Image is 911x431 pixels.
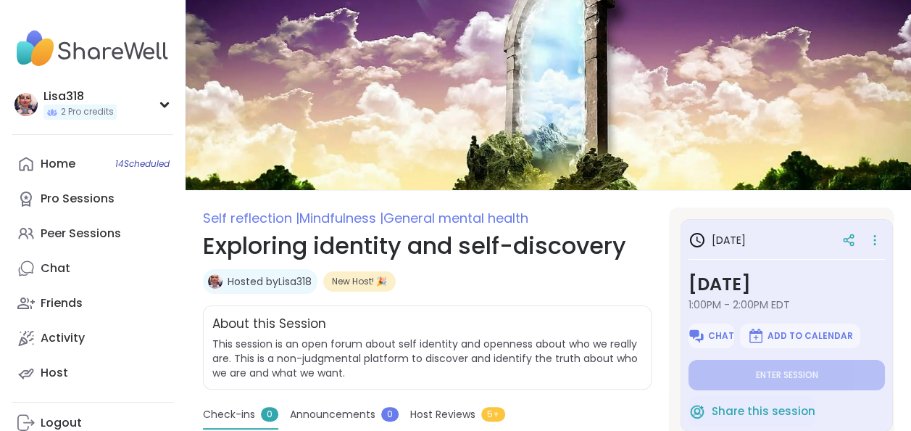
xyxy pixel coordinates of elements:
[41,156,75,172] div: Home
[740,324,860,348] button: Add to Calendar
[41,330,85,346] div: Activity
[261,407,278,422] span: 0
[689,360,885,390] button: Enter session
[212,315,326,334] h2: About this Session
[208,274,222,289] img: Lisa318
[290,407,375,422] span: Announcements
[212,337,642,380] span: This session is an open forum about self identity and openness about who we really are. This is a...
[756,369,818,381] span: Enter session
[14,93,38,116] img: Lisa318
[41,415,82,431] div: Logout
[689,396,815,427] button: Share this session
[12,147,173,181] a: Home14Scheduled
[12,286,173,321] a: Friends
[381,407,399,422] span: 0
[383,209,528,227] span: General mental health
[115,158,170,170] span: 14 Scheduled
[41,191,115,207] div: Pro Sessions
[299,209,383,227] span: Mindfulness |
[689,297,885,312] span: 1:00PM - 2:00PM EDT
[41,295,83,311] div: Friends
[12,23,173,74] img: ShareWell Nav Logo
[712,403,815,420] span: Share this session
[43,89,117,104] div: Lisa318
[41,365,68,381] div: Host
[689,324,733,348] button: Chat
[768,330,853,342] span: Add to Calendar
[410,407,475,422] span: Host Reviews
[12,356,173,390] a: Host
[228,274,312,289] a: Hosted byLisa318
[12,251,173,286] a: Chat
[203,407,255,422] span: Check-ins
[708,330,734,342] span: Chat
[12,181,173,216] a: Pro Sessions
[12,216,173,251] a: Peer Sessions
[41,260,70,276] div: Chat
[747,327,765,345] img: ShareWell Logomark
[689,231,746,249] h3: [DATE]
[323,271,396,292] div: New Host! 🎉
[41,226,121,242] div: Peer Sessions
[688,327,705,345] img: ShareWell Logomark
[689,403,706,420] img: ShareWell Logomark
[203,229,652,263] h1: Exploring identity and self-discovery
[61,106,114,118] span: 2 Pro credits
[481,407,505,422] span: 5+
[689,271,885,297] h3: [DATE]
[203,209,299,227] span: Self reflection |
[12,321,173,356] a: Activity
